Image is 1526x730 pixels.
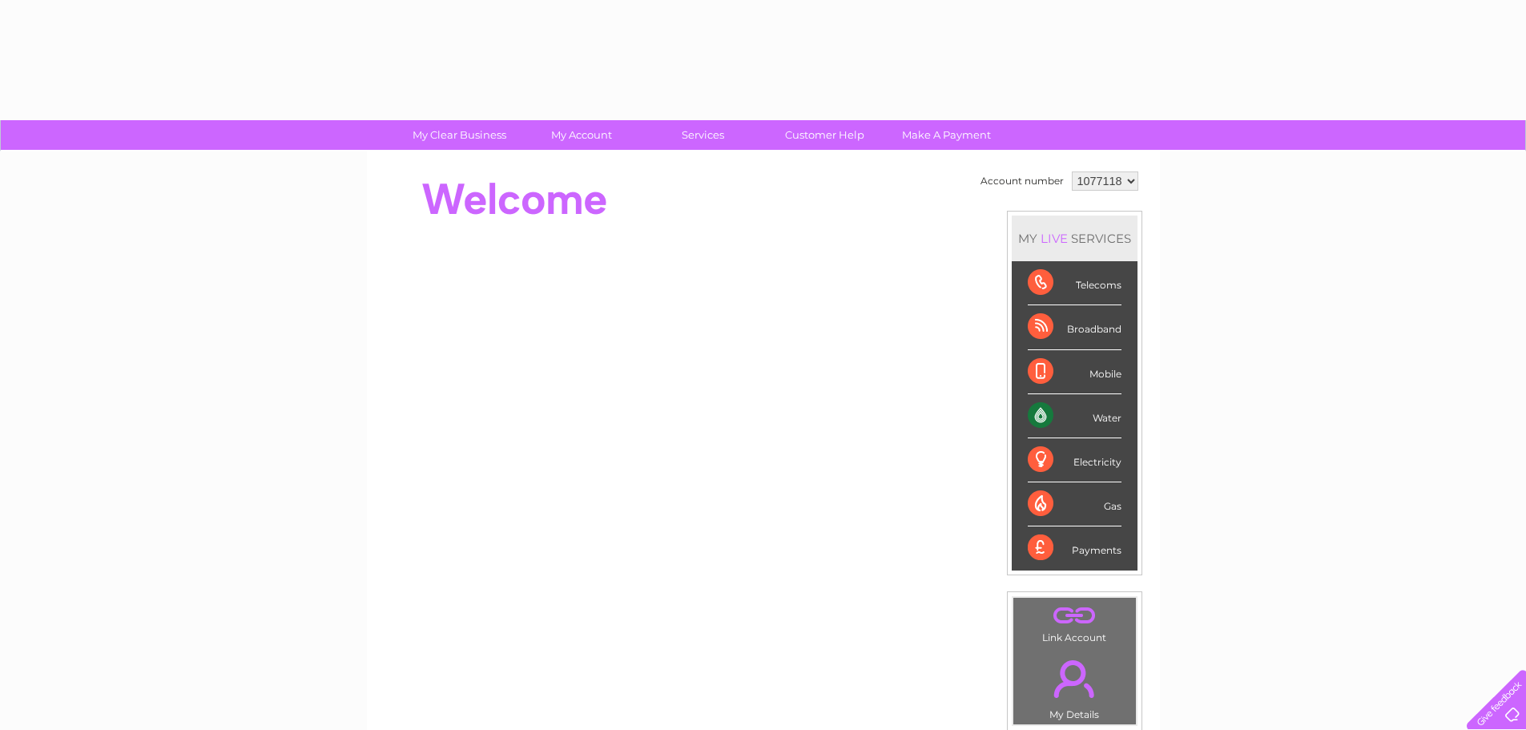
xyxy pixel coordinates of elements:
[1028,482,1121,526] div: Gas
[393,120,525,150] a: My Clear Business
[1013,597,1137,647] td: Link Account
[515,120,647,150] a: My Account
[637,120,769,150] a: Services
[1028,305,1121,349] div: Broadband
[1017,602,1132,630] a: .
[1037,231,1071,246] div: LIVE
[1012,216,1137,261] div: MY SERVICES
[1017,651,1132,707] a: .
[976,167,1068,195] td: Account number
[880,120,1013,150] a: Make A Payment
[1028,394,1121,438] div: Water
[759,120,891,150] a: Customer Help
[1028,261,1121,305] div: Telecoms
[1028,350,1121,394] div: Mobile
[1013,647,1137,725] td: My Details
[1028,438,1121,482] div: Electricity
[1028,526,1121,570] div: Payments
